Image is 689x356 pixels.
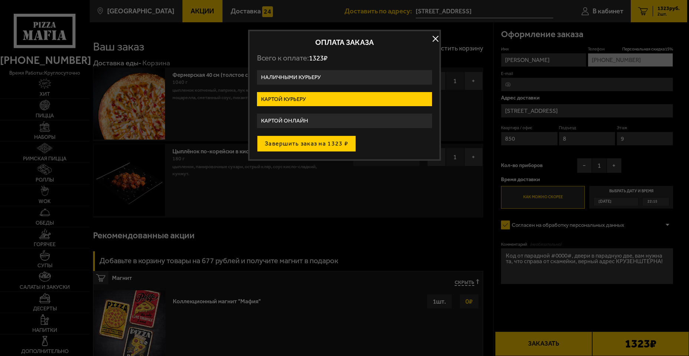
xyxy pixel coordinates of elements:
[309,54,327,62] span: 1323 ₽
[257,92,432,107] label: Картой курьеру
[257,135,356,152] button: Завершить заказ на 1323 ₽
[257,70,432,85] label: Наличными курьеру
[257,114,432,128] label: Картой онлайн
[257,39,432,46] h2: Оплата заказа
[257,53,432,63] p: Всего к оплате:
